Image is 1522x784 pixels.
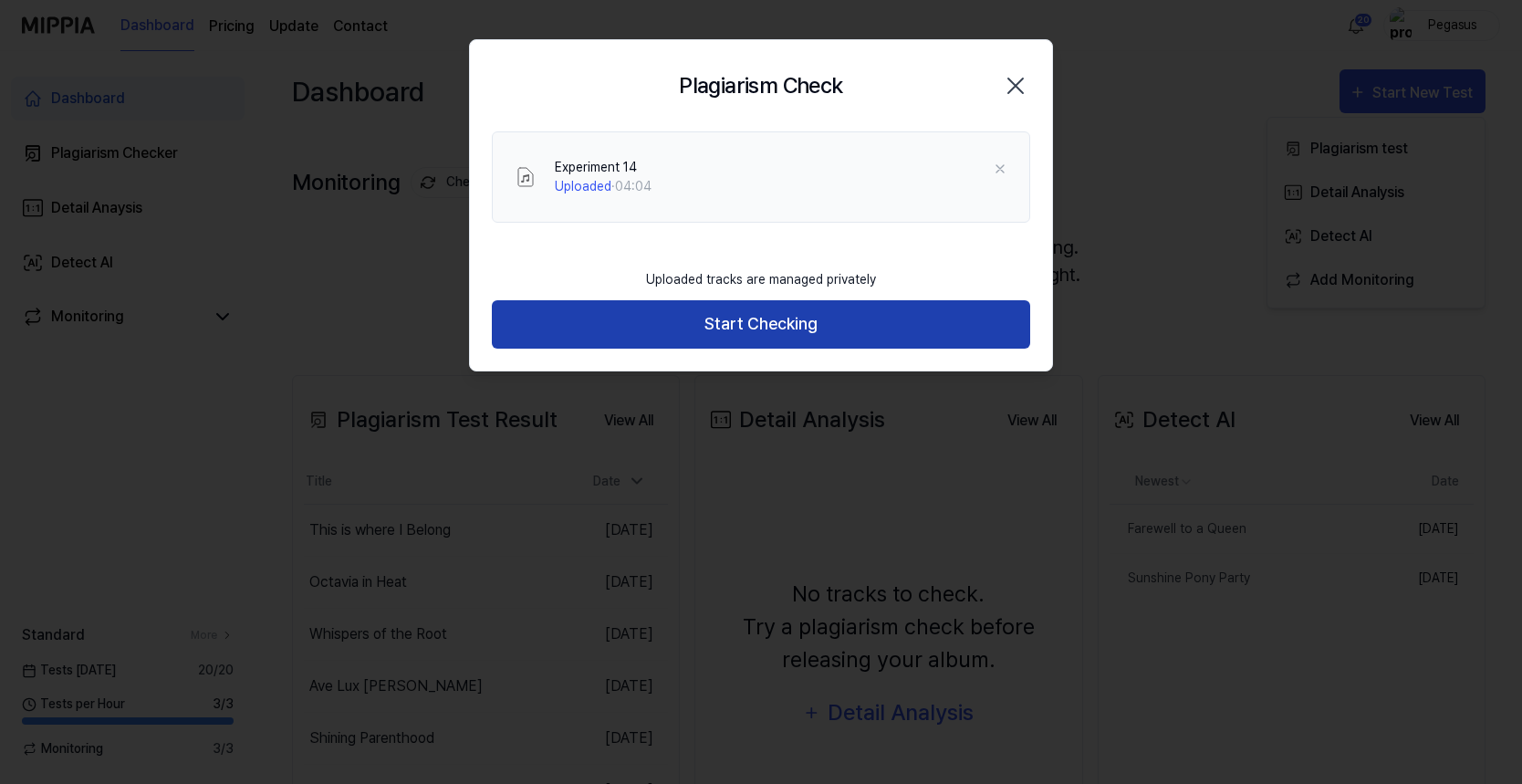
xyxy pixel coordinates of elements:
[492,300,1030,349] button: Start Checking
[635,259,887,300] div: Uploaded tracks are managed privately
[555,179,611,193] span: Uploaded
[679,69,842,102] h2: Plagiarism Check
[555,158,652,177] div: Experiment 14
[555,177,652,196] div: · 04:04
[515,166,537,188] img: File Select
